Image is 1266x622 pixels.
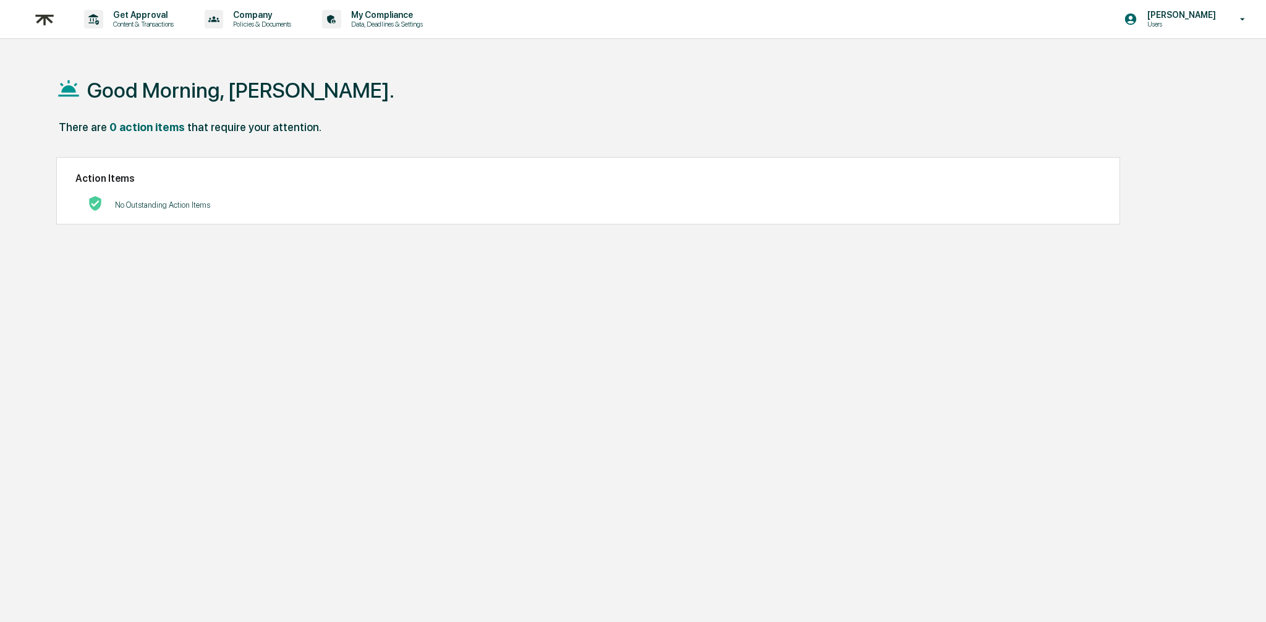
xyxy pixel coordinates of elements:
img: No Actions logo [88,196,103,211]
p: Policies & Documents [223,20,297,28]
p: Users [1137,20,1222,28]
p: [PERSON_NAME] [1137,10,1222,20]
p: Data, Deadlines & Settings [341,20,429,28]
p: No Outstanding Action Items [115,200,210,210]
p: Company [223,10,297,20]
h1: Good Morning, [PERSON_NAME]. [87,78,394,103]
img: logo [30,4,59,35]
p: Get Approval [103,10,180,20]
h2: Action Items [75,173,1101,184]
p: My Compliance [341,10,429,20]
p: Content & Transactions [103,20,180,28]
div: that require your attention. [187,121,321,134]
div: 0 action items [109,121,185,134]
div: There are [59,121,107,134]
